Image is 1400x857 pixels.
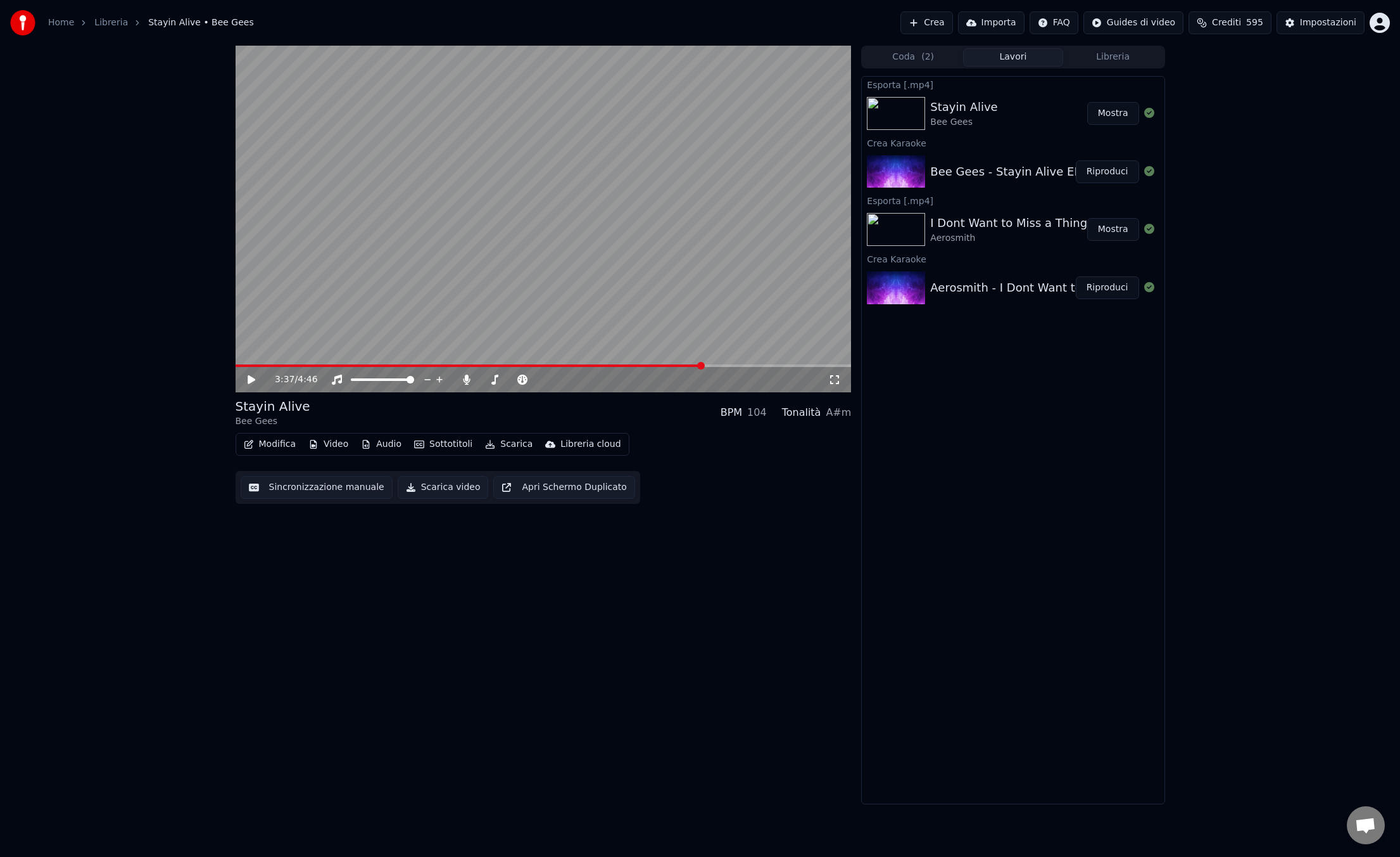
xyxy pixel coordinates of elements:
a: Libreria [94,16,128,29]
button: Guides di video [1083,11,1183,34]
button: Sottotitoli [409,435,477,453]
button: Audio [356,435,407,453]
button: Riproduci [1076,276,1139,299]
button: Apri Schermo Duplicato [493,476,634,499]
span: 595 [1246,16,1263,29]
button: Riproduci [1076,160,1139,183]
div: Aerosmith [930,232,1087,245]
span: Stayin Alive • Bee Gees [148,16,254,29]
div: Crea Karaoke [862,251,1164,266]
span: ( 2 ) [921,51,934,63]
div: Stayin Alive [930,98,997,116]
div: Tonalità [782,405,821,420]
button: Mostra [1087,102,1139,125]
span: 3:37 [275,373,294,386]
nav: breadcrumb [48,16,254,29]
a: Home [48,16,74,29]
div: BPM [721,405,742,420]
div: Esporta [.mp4] [862,193,1164,208]
span: 4:46 [298,373,317,386]
div: 104 [747,405,767,420]
span: Crediti [1212,16,1241,29]
div: / [275,373,305,386]
button: Modifica [239,435,301,453]
button: Libreria [1063,48,1163,67]
div: Esporta [.mp4] [862,77,1164,92]
button: Lavori [963,48,1063,67]
button: FAQ [1030,11,1078,34]
button: Scarica video [398,476,489,499]
div: Stayin Alive [236,397,310,415]
button: Sincronizzazione manuale [241,476,393,499]
div: Libreria cloud [560,438,621,451]
button: Video [303,435,353,453]
button: Coda [863,48,963,67]
button: Crea [900,11,952,34]
img: youka [10,10,35,35]
div: Aerosmith - I Dont Want to Miss a Thing [930,279,1156,297]
div: Bee Gees [930,116,997,129]
div: Bee Gees - Stayin Alive EDIT [930,163,1093,181]
div: Crea Karaoke [862,135,1164,150]
div: Bee Gees [236,415,310,428]
button: Crediti595 [1189,11,1271,34]
button: Scarica [480,435,538,453]
button: Importa [958,11,1025,34]
div: I Dont Want to Miss a Thing [930,214,1087,232]
div: A#m [826,405,851,420]
button: Mostra [1087,218,1139,241]
div: Impostazioni [1300,16,1356,29]
div: Aprire la chat [1347,806,1385,844]
button: Impostazioni [1277,11,1365,34]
